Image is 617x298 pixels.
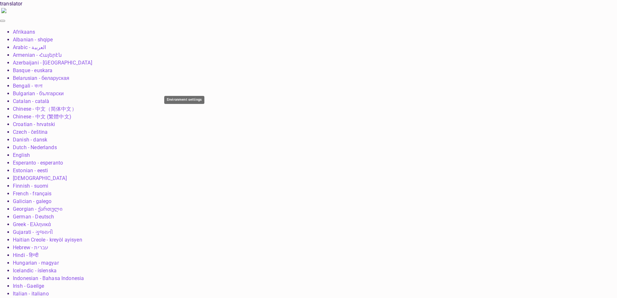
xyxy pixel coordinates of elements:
[13,268,57,274] a: Icelandic - íslenska
[13,52,62,58] a: Armenian - Հայերէն
[13,214,54,220] a: German - Deutsch
[13,167,48,174] a: Estonian - eesti
[13,75,69,81] a: Belarusian - беларуская
[13,183,48,189] a: Finnish - suomi
[13,67,52,73] a: Basque - euskara
[1,8,6,13] img: right-arrow.png
[13,152,30,158] a: English
[13,175,67,181] a: [DEMOGRAPHIC_DATA]
[164,96,204,104] div: Environment settings
[13,98,49,104] a: Catalan - català
[13,144,57,150] a: Dutch - Nederlands
[13,221,51,227] a: Greek - Ελληνικά
[13,237,82,243] a: Haitian Creole - kreyòl ayisyen
[13,114,71,120] a: Chinese - 中文 (繁體中文)
[13,191,52,197] a: French - français
[13,244,48,251] a: Hebrew - ‎‫עברית‬‎
[13,291,49,297] a: Italian - italiano
[13,260,59,266] a: Hungarian - magyar
[13,106,77,112] a: Chinese - 中文（简体中文）
[13,60,92,66] a: Azerbaijani - [GEOGRAPHIC_DATA]
[13,275,84,281] a: Indonesian - Bahasa Indonesia
[13,206,62,212] a: Georgian - ქართული
[13,37,53,43] a: Albanian - shqipe
[13,198,52,204] a: Galician - galego
[13,29,35,35] a: Afrikaans
[13,121,55,127] a: Croatian - hrvatski
[13,229,53,235] a: Gujarati - ગુજરાતી
[13,137,47,143] a: Danish - dansk
[13,160,63,166] a: Esperanto - esperanto
[13,283,44,289] a: Irish - Gaeilge
[13,83,42,89] a: Bengali - বাংলা
[13,252,39,258] a: Hindi - हिन्दी
[13,90,64,97] a: Bulgarian - български
[13,129,48,135] a: Czech - čeština
[13,44,46,50] a: Arabic - ‎‫العربية‬‎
